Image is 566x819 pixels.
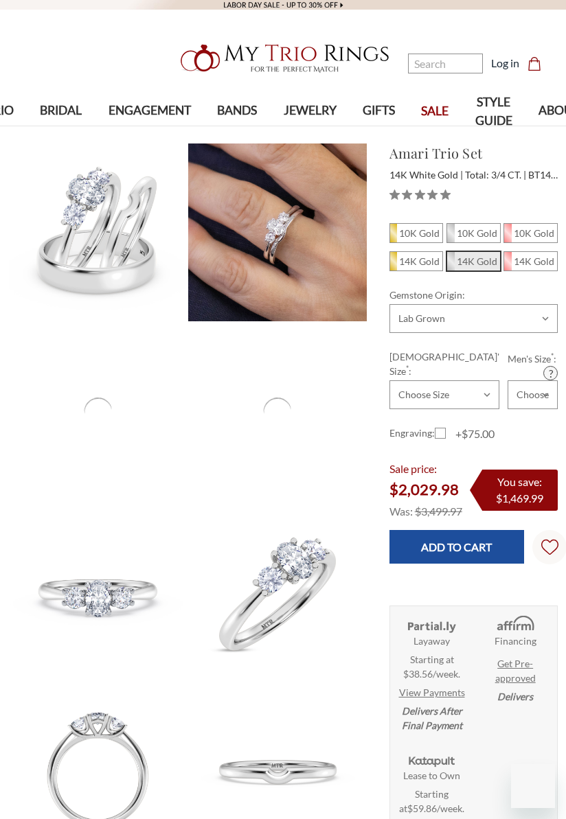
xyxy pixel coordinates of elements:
[408,54,483,73] input: Search
[528,55,550,71] a: Cart with 0 items
[303,133,317,135] button: submenu toggle
[9,503,187,680] img: Photo of Amari 3/4 ct tw. Lab Grown Oval Solitaire Trio Set 14K White Gold [BT1419WE-C000]
[405,614,458,634] img: Layaway
[40,102,82,119] span: BRIDAL
[403,652,460,681] span: Starting at $38.56/week.
[54,133,68,135] button: submenu toggle
[457,227,497,239] em: 10K Gold
[399,255,440,267] em: 14K Gold
[389,288,558,302] label: Gemstone Origin:
[504,252,557,270] span: 14K Rose Gold
[528,57,541,71] svg: cart.cart_preview
[495,634,536,648] strong: Financing
[9,143,187,321] img: Photo of Amari 3/4 ct tw. Lab Grown Oval Solitaire Trio Set 14K White Gold [BT1419W-C000]
[508,351,558,366] label: Men's Size :
[390,252,443,270] span: 14K Yellow Gold
[164,36,402,80] a: My Trio Rings
[394,787,470,816] span: Starting at .
[541,496,558,599] svg: Wish Lists
[477,656,553,685] a: Get Pre-approved
[284,102,337,119] span: JEWELRY
[109,102,191,119] span: ENGAGEMENT
[27,89,95,133] a: BRIDAL
[389,169,463,181] span: 14K White Gold
[491,55,519,71] a: Log in
[465,169,526,181] span: Total: 3/4 CT.
[447,224,500,242] span: 10K White Gold
[415,505,462,518] span: $3,499.97
[143,133,157,135] button: submenu toggle
[188,503,366,680] img: Photo of Amari 3/4 ct tw. Lab Grown Oval Solitaire Trio Set 14K White Gold [BT1419WE-C000]
[514,227,554,239] em: 10K Gold
[389,530,525,564] input: Add to Cart
[514,255,554,267] em: 14K Gold
[543,366,558,380] a: Size Guide
[408,89,462,134] a: SALE
[389,349,499,378] label: [DEMOGRAPHIC_DATA]' Size :
[399,685,465,700] a: View Payments
[504,224,557,242] span: 10K Rose Gold
[473,606,557,712] li: Affirm
[217,102,257,119] span: BANDS
[204,89,270,133] a: BANDS
[372,133,385,135] button: submenu toggle
[389,143,558,163] h1: Amari Trio Set
[496,475,543,505] span: You save: $1,469.99
[414,634,450,648] strong: Layaway
[552,133,566,135] button: submenu toggle
[390,224,443,242] span: 10K Yellow Gold
[389,462,437,475] span: Sale price:
[389,480,459,498] span: $2,029.98
[173,36,393,80] img: My Trio Rings
[390,606,474,741] li: Layaway
[497,689,533,704] em: Delivers
[399,227,440,239] em: 10K Gold
[457,255,497,267] em: 14K Gold
[188,143,366,321] img: Photo of Amari 3/4 ct tw. Lab Grown Oval Solitaire Trio Set 14K White Gold [BT1419W-C000]
[389,505,413,518] span: Was:
[389,426,435,442] label: Engraving:
[270,89,349,133] a: JEWELRY
[407,803,462,814] span: $59.86/week
[95,89,204,133] a: ENGAGEMENT
[511,764,555,808] iframe: Button to launch messaging window
[350,89,408,133] a: GIFTS
[489,614,542,634] img: Affirm
[447,252,500,270] span: 14K White Gold
[363,102,395,119] span: GIFTS
[403,768,460,783] strong: Lease to Own
[435,426,495,442] label: +$75.00
[230,133,244,135] button: submenu toggle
